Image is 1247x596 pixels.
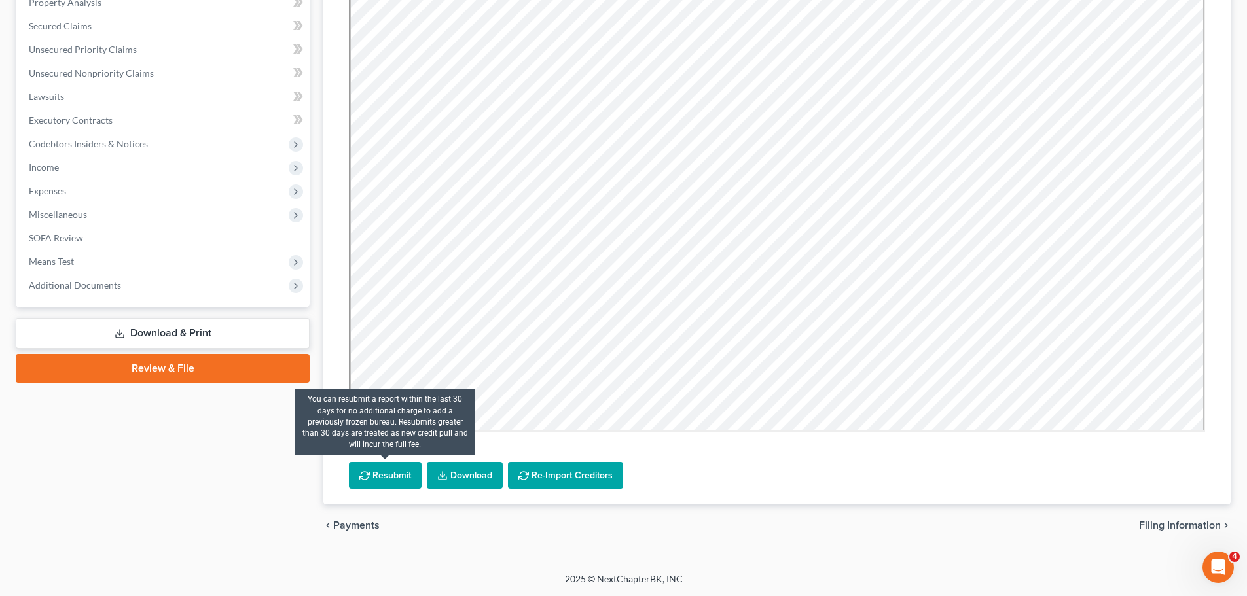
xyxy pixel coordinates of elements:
[29,185,66,196] span: Expenses
[29,138,148,149] span: Codebtors Insiders & Notices
[349,462,422,489] button: Resubmit
[16,318,310,349] a: Download & Print
[427,462,503,489] a: Download
[29,232,83,243] span: SOFA Review
[29,162,59,173] span: Income
[333,520,380,531] span: Payments
[29,114,113,126] span: Executory Contracts
[18,85,310,109] a: Lawsuits
[1202,552,1234,583] iframe: Intercom live chat
[18,14,310,38] a: Secured Claims
[1221,520,1231,531] i: chevron_right
[1139,520,1231,531] button: Filing Information chevron_right
[251,572,997,596] div: 2025 © NextChapterBK, INC
[18,226,310,250] a: SOFA Review
[29,44,137,55] span: Unsecured Priority Claims
[18,38,310,61] a: Unsecured Priority Claims
[29,91,64,102] span: Lawsuits
[29,67,154,79] span: Unsecured Nonpriority Claims
[508,462,623,489] button: Re-Import Creditors
[295,389,475,455] div: You can resubmit a report within the last 30 days for no additional charge to add a previously fr...
[323,520,333,531] i: chevron_left
[18,109,310,132] a: Executory Contracts
[29,256,74,267] span: Means Test
[18,61,310,85] a: Unsecured Nonpriority Claims
[1229,552,1240,562] span: 4
[1139,520,1221,531] span: Filing Information
[29,20,92,31] span: Secured Claims
[323,520,380,531] button: chevron_left Payments
[16,354,310,383] a: Review & File
[29,279,121,290] span: Additional Documents
[29,209,87,220] span: Miscellaneous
